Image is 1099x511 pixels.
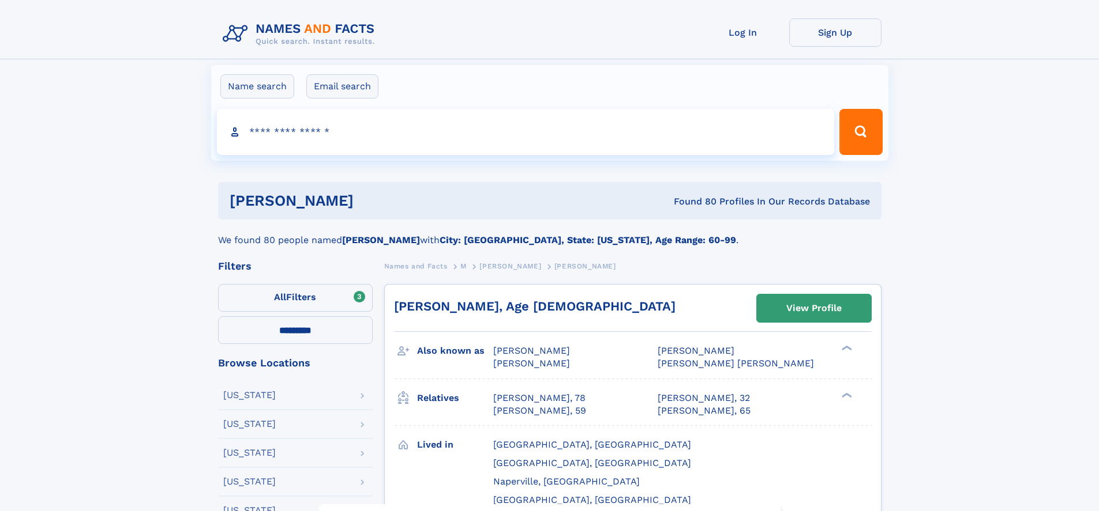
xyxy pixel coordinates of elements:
[384,259,448,273] a: Names and Facts
[223,448,276,457] div: [US_STATE]
[223,419,276,429] div: [US_STATE]
[493,476,640,487] span: Naperville, [GEOGRAPHIC_DATA]
[658,392,750,404] a: [PERSON_NAME], 32
[220,74,294,99] label: Name search
[658,345,734,356] span: [PERSON_NAME]
[417,388,493,408] h3: Relatives
[479,262,541,270] span: [PERSON_NAME]
[274,292,286,302] span: All
[839,109,882,155] button: Search Button
[217,109,835,155] input: search input
[479,259,541,273] a: [PERSON_NAME]
[440,234,736,245] b: City: [GEOGRAPHIC_DATA], State: [US_STATE], Age Range: 60-99
[230,194,514,208] h1: [PERSON_NAME]
[218,18,384,50] img: Logo Names and Facts
[658,358,814,369] span: [PERSON_NAME] [PERSON_NAME]
[223,391,276,400] div: [US_STATE]
[394,299,676,313] a: [PERSON_NAME], Age [DEMOGRAPHIC_DATA]
[789,18,882,47] a: Sign Up
[218,358,373,368] div: Browse Locations
[460,259,467,273] a: M
[493,392,586,404] a: [PERSON_NAME], 78
[342,234,420,245] b: [PERSON_NAME]
[218,261,373,271] div: Filters
[493,404,586,417] a: [PERSON_NAME], 59
[839,345,853,352] div: ❯
[493,457,691,468] span: [GEOGRAPHIC_DATA], [GEOGRAPHIC_DATA]
[554,262,616,270] span: [PERSON_NAME]
[417,435,493,455] h3: Lived in
[417,341,493,361] h3: Also known as
[839,391,853,399] div: ❯
[460,262,467,270] span: M
[306,74,378,99] label: Email search
[493,439,691,450] span: [GEOGRAPHIC_DATA], [GEOGRAPHIC_DATA]
[697,18,789,47] a: Log In
[493,358,570,369] span: [PERSON_NAME]
[218,219,882,247] div: We found 80 people named with .
[493,345,570,356] span: [PERSON_NAME]
[223,477,276,486] div: [US_STATE]
[757,294,871,322] a: View Profile
[513,195,870,208] div: Found 80 Profiles In Our Records Database
[218,284,373,312] label: Filters
[786,295,842,321] div: View Profile
[493,494,691,505] span: [GEOGRAPHIC_DATA], [GEOGRAPHIC_DATA]
[658,404,751,417] a: [PERSON_NAME], 65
